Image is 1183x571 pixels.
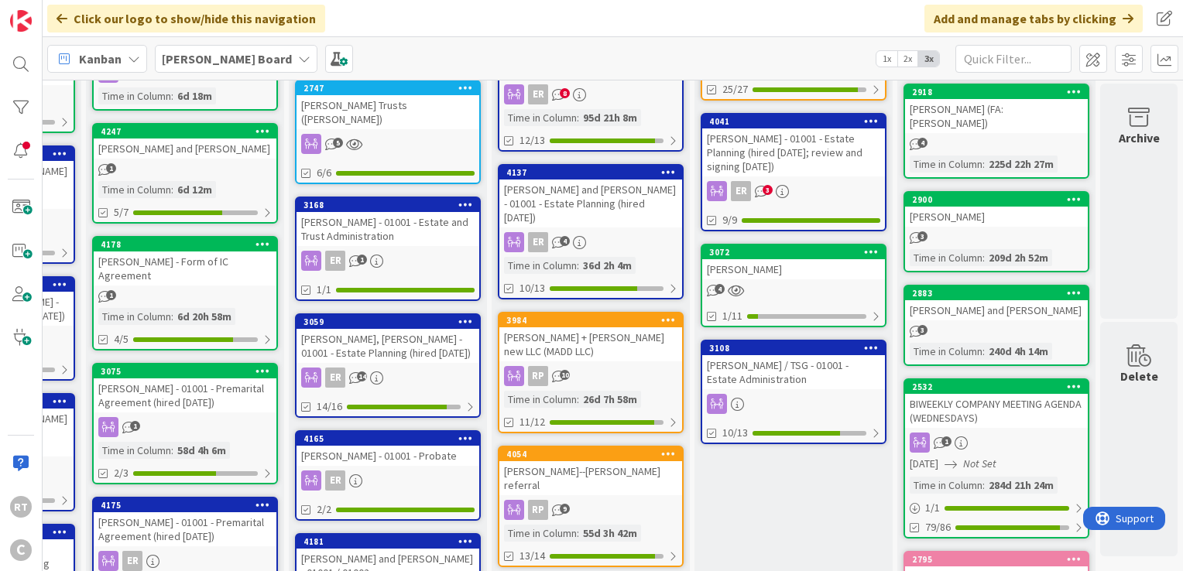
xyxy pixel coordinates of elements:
span: : [982,477,985,494]
span: 4 [560,236,570,246]
i: Not Set [963,456,996,470]
span: : [982,343,985,360]
div: 2747[PERSON_NAME] Trusts ([PERSON_NAME]) [297,81,479,129]
span: 3x [918,51,939,67]
div: 4178 [101,239,276,250]
div: Time in Column [98,308,171,325]
div: [PERSON_NAME] Trusts ([PERSON_NAME]) [297,95,479,129]
div: ER [528,84,548,104]
div: 3984 [499,313,682,327]
div: 3075[PERSON_NAME] - 01001 - Premarital Agreement (hired [DATE]) [94,364,276,412]
div: Time in Column [910,249,982,266]
span: 9/9 [722,212,737,228]
div: Delete [1120,367,1158,385]
div: [PERSON_NAME] - 01001 - Estate and Trust Administration [297,212,479,246]
div: 2795 [912,554,1088,565]
div: 3059 [297,315,479,329]
div: 3168 [303,200,479,210]
span: : [171,308,173,325]
div: 1/1 [905,498,1088,518]
div: ER [325,470,345,491]
div: 4165 [297,432,479,446]
div: 2900[PERSON_NAME] [905,193,1088,227]
span: 14/16 [317,398,342,415]
div: RP [499,500,682,520]
span: 2/2 [317,501,331,518]
div: 2532 [905,380,1088,394]
span: 11/12 [519,414,545,430]
div: [PERSON_NAME] - 01001 - Probate [297,446,479,466]
span: 1x [876,51,897,67]
div: ER [499,232,682,252]
div: RP [528,500,548,520]
div: 3168[PERSON_NAME] - 01001 - Estate and Trust Administration [297,198,479,246]
div: 3059 [303,316,479,327]
span: 1 [941,436,952,446]
span: : [577,109,579,126]
span: : [577,391,579,408]
div: 4165 [303,433,479,444]
span: 8 [560,88,570,98]
div: BIWEEKLY COMPANY MEETING AGENDA (WEDNESDAYS) [905,394,1088,428]
div: 209d 2h 52m [985,249,1052,266]
div: [PERSON_NAME] [702,259,885,279]
b: [PERSON_NAME] Board [162,51,292,67]
div: ER [297,470,479,491]
div: ER [325,251,345,271]
span: 9 [560,504,570,514]
div: 3072[PERSON_NAME] [702,245,885,279]
div: 2900 [912,194,1088,205]
span: : [577,257,579,274]
div: 3075 [94,364,276,378]
div: 55d 3h 42m [579,525,641,542]
div: 3984[PERSON_NAME] + [PERSON_NAME] new LLC (MADD LLC) [499,313,682,361]
div: 6d 20h 58m [173,308,235,325]
div: 3984 [506,315,682,326]
div: 4041[PERSON_NAME] - 01001 - Estate Planning (hired [DATE]; review and signing [DATE]) [702,115,885,176]
div: [PERSON_NAME] and [PERSON_NAME] [905,300,1088,320]
div: 4175 [101,500,276,511]
div: 3108 [702,341,885,355]
div: 2918 [912,87,1088,97]
div: 2795 [905,552,1088,566]
div: [PERSON_NAME] and [PERSON_NAME] - 01001 - Estate Planning (hired [DATE]) [499,180,682,227]
div: 4247[PERSON_NAME] and [PERSON_NAME] [94,125,276,159]
div: 2900 [905,193,1088,207]
span: 12/13 [519,132,545,149]
div: ER [528,232,548,252]
div: 4041 [709,116,885,127]
div: 3072 [709,247,885,258]
span: : [171,181,173,198]
div: 6d 12m [173,181,216,198]
span: 3 [917,231,928,241]
span: 1 / 1 [925,500,940,516]
div: 2532BIWEEKLY COMPANY MEETING AGENDA (WEDNESDAYS) [905,380,1088,428]
div: [PERSON_NAME] [905,207,1088,227]
div: 2883 [912,288,1088,299]
div: 2747 [303,83,479,94]
div: 4247 [101,126,276,137]
div: 225d 22h 27m [985,156,1058,173]
span: : [982,249,985,266]
div: ER [297,251,479,271]
div: [PERSON_NAME] (FA: [PERSON_NAME]) [905,99,1088,133]
span: 1/11 [722,308,742,324]
div: Time in Column [504,391,577,408]
div: RP [528,366,548,386]
span: 5/7 [114,204,129,221]
span: 13/14 [519,548,545,564]
div: Time in Column [910,156,982,173]
div: 3059[PERSON_NAME], [PERSON_NAME] - 01001 - Estate Planning (hired [DATE]) [297,315,479,363]
div: 4181 [303,536,479,547]
div: 4137 [506,167,682,178]
span: 4 [917,138,928,148]
div: [PERSON_NAME] - Form of IC Agreement [94,251,276,285]
span: 2x [897,51,918,67]
div: 4054 [499,447,682,461]
span: : [982,156,985,173]
span: 1 [130,421,140,431]
div: Time in Column [910,343,982,360]
div: 240d 4h 14m [985,343,1052,360]
span: : [171,442,173,459]
div: [PERSON_NAME] + [PERSON_NAME] new LLC (MADD LLC) [499,327,682,361]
